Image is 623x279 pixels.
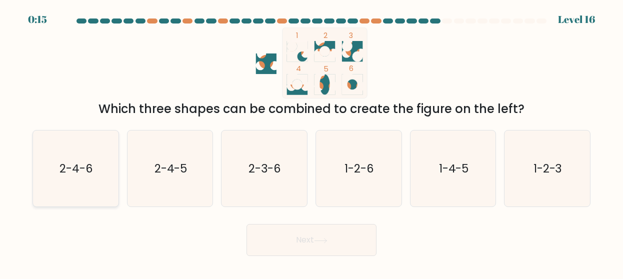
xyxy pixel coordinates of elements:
tspan: 3 [349,30,353,40]
div: Which three shapes can be combined to create the figure on the left? [38,100,584,118]
button: Next [246,224,376,256]
text: 1-2-3 [533,160,562,176]
div: Level 16 [558,12,595,27]
text: 1-4-5 [438,160,468,176]
tspan: 1 [296,30,298,40]
div: 0:15 [28,12,47,27]
text: 2-3-6 [248,160,281,176]
text: 2-4-6 [59,160,93,176]
tspan: 4 [296,63,301,73]
text: 2-4-5 [154,160,187,176]
tspan: 5 [323,64,328,74]
tspan: 6 [349,63,353,73]
tspan: 2 [323,30,327,40]
text: 1-2-6 [344,160,374,176]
